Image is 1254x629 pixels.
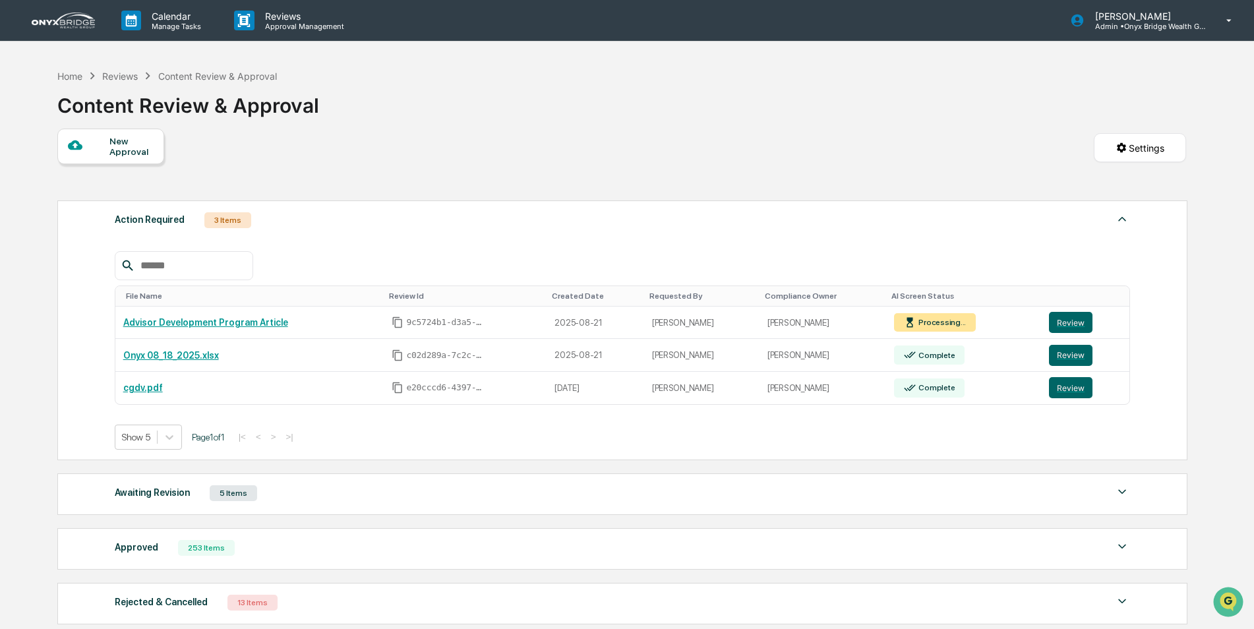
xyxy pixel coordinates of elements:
[224,105,240,121] button: Start new chat
[115,539,158,556] div: Approved
[45,101,216,114] div: Start new chat
[392,349,403,361] span: Copy Id
[13,167,24,178] div: 🖐️
[1049,377,1092,398] button: Review
[547,372,643,404] td: [DATE]
[1085,11,1207,22] p: [PERSON_NAME]
[1049,312,1092,333] button: Review
[57,71,82,82] div: Home
[102,71,138,82] div: Reviews
[109,166,164,179] span: Attestations
[760,307,886,340] td: [PERSON_NAME]
[406,382,485,393] span: e20cccd6-4397-4ac8-9ef8-aedb42b816d8
[204,212,251,228] div: 3 Items
[13,193,24,203] div: 🔎
[1049,345,1092,366] button: Review
[760,339,886,372] td: [PERSON_NAME]
[178,540,235,556] div: 253 Items
[392,382,403,394] span: Copy Id
[45,114,167,125] div: We're available if you need us!
[109,136,154,157] div: New Approval
[32,13,95,28] img: logo
[254,11,351,22] p: Reviews
[115,593,208,611] div: Rejected & Cancelled
[115,484,190,501] div: Awaiting Revision
[1114,593,1130,609] img: caret
[141,22,208,31] p: Manage Tasks
[227,595,278,611] div: 13 Items
[13,28,240,49] p: How can we help?
[123,317,288,328] a: Advisor Development Program Article
[123,350,219,361] a: Onyx 08_18_2025.xlsx
[891,291,1036,301] div: Toggle SortBy
[141,11,208,22] p: Calendar
[1114,484,1130,500] img: caret
[547,339,643,372] td: 2025-08-21
[131,224,160,233] span: Pylon
[8,161,90,185] a: 🖐️Preclearance
[235,431,250,442] button: |<
[1094,133,1186,162] button: Settings
[916,318,966,327] div: Processing...
[644,339,760,372] td: [PERSON_NAME]
[1114,211,1130,227] img: caret
[158,71,277,82] div: Content Review & Approval
[26,191,83,204] span: Data Lookup
[1212,585,1247,621] iframe: Open customer support
[916,351,955,360] div: Complete
[115,211,185,228] div: Action Required
[123,382,163,393] a: cgdv.pdf
[93,223,160,233] a: Powered byPylon
[13,101,37,125] img: 1746055101610-c473b297-6a78-478c-a979-82029cc54cd1
[547,307,643,340] td: 2025-08-21
[406,317,485,328] span: 9c5724b1-d3a5-4661-82e9-9390687b8ff3
[267,431,280,442] button: >
[254,22,351,31] p: Approval Management
[552,291,638,301] div: Toggle SortBy
[916,383,955,392] div: Complete
[389,291,541,301] div: Toggle SortBy
[1049,312,1121,333] a: Review
[96,167,106,178] div: 🗄️
[1085,22,1207,31] p: Admin • Onyx Bridge Wealth Group LLC
[57,83,319,117] div: Content Review & Approval
[760,372,886,404] td: [PERSON_NAME]
[644,372,760,404] td: [PERSON_NAME]
[649,291,754,301] div: Toggle SortBy
[1052,291,1124,301] div: Toggle SortBy
[90,161,169,185] a: 🗄️Attestations
[252,431,265,442] button: <
[26,166,85,179] span: Preclearance
[1049,345,1121,366] a: Review
[34,60,218,74] input: Clear
[8,186,88,210] a: 🔎Data Lookup
[765,291,881,301] div: Toggle SortBy
[406,350,485,361] span: c02d289a-7c2c-44da-9ed5-e60f440f6c03
[210,485,257,501] div: 5 Items
[192,432,225,442] span: Page 1 of 1
[644,307,760,340] td: [PERSON_NAME]
[126,291,379,301] div: Toggle SortBy
[1114,539,1130,554] img: caret
[282,431,297,442] button: >|
[1049,377,1121,398] a: Review
[392,316,403,328] span: Copy Id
